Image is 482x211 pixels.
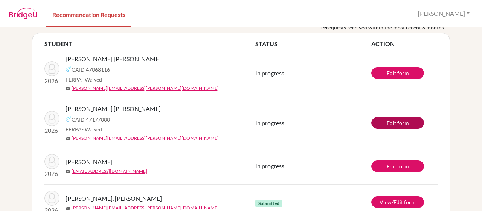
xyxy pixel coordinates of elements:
span: requests received within the most recent 8 months [326,23,444,31]
img: Hou Solis, Angelina Chiasing [44,154,59,169]
a: Edit form [371,117,424,129]
span: FERPA [66,75,102,83]
img: Flores Morán, Fernanda Flores [44,191,59,206]
span: CAID 47068116 [72,66,110,74]
th: STATUS [255,39,371,48]
span: [PERSON_NAME] [PERSON_NAME] [66,104,161,113]
img: Common App logo [66,116,72,122]
a: View/Edit form [371,196,424,208]
a: [PERSON_NAME][EMAIL_ADDRESS][PERSON_NAME][DOMAIN_NAME] [72,85,219,92]
p: 2026 [44,76,59,85]
span: - Waived [82,126,102,132]
button: [PERSON_NAME] [415,6,473,21]
span: In progress [255,69,284,77]
a: Recommendation Requests [46,1,131,27]
p: 2026 [44,169,59,178]
img: Santamaria Vargas, Daniela [44,61,59,76]
a: [EMAIL_ADDRESS][DOMAIN_NAME] [72,168,147,175]
img: BridgeU logo [9,8,37,19]
span: mail [66,86,70,91]
span: [PERSON_NAME] [66,157,113,166]
span: [PERSON_NAME] [PERSON_NAME] [66,54,161,63]
span: mail [66,136,70,141]
a: Edit form [371,160,424,172]
b: 19 [320,23,326,31]
p: 2026 [44,126,59,135]
img: Flores Rodríguez, Felipe [44,111,59,126]
img: Common App logo [66,66,72,72]
th: STUDENT [44,39,255,48]
span: mail [66,169,70,174]
span: In progress [255,162,284,169]
span: mail [66,206,70,211]
span: Submitted [255,200,282,207]
span: FERPA [66,125,102,133]
a: [PERSON_NAME][EMAIL_ADDRESS][PERSON_NAME][DOMAIN_NAME] [72,135,219,142]
span: CAID 47177000 [72,116,110,123]
span: - Waived [82,76,102,83]
a: Edit form [371,67,424,79]
span: In progress [255,119,284,126]
th: ACTION [371,39,438,48]
span: [PERSON_NAME], [PERSON_NAME] [66,194,162,203]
